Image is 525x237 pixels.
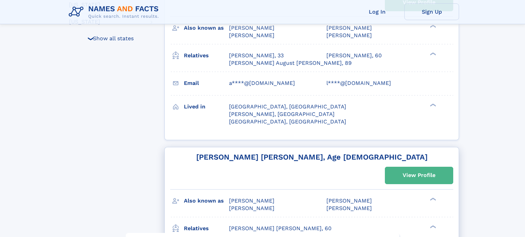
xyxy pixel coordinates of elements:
div: ❯ [428,51,436,56]
span: [PERSON_NAME] [326,197,372,204]
div: [US_STATE] [69,19,100,25]
h3: Also known as [184,22,229,34]
span: [GEOGRAPHIC_DATA], [GEOGRAPHIC_DATA] [229,118,346,125]
span: [GEOGRAPHIC_DATA], [GEOGRAPHIC_DATA] [229,103,346,110]
span: [PERSON_NAME] [326,32,372,39]
span: [PERSON_NAME] [326,205,372,211]
a: [PERSON_NAME] August [PERSON_NAME], 89 [229,59,352,67]
h3: Relatives [184,223,229,234]
div: ❯ [428,197,436,201]
a: Log In [350,3,404,20]
h3: Also known as [184,195,229,207]
div: Show all states [66,30,158,46]
a: [PERSON_NAME] [PERSON_NAME], Age [DEMOGRAPHIC_DATA] [196,153,428,161]
h3: Relatives [184,50,229,61]
h3: Email [184,77,229,89]
span: [PERSON_NAME] [229,32,274,39]
div: ❯ [87,36,95,41]
a: Sign Up [404,3,459,20]
div: ❯ [428,224,436,229]
div: ❯ [428,24,436,28]
span: [PERSON_NAME] [229,205,274,211]
h3: Lived in [184,101,229,113]
div: View Profile [403,167,435,183]
a: View Profile [385,167,453,183]
img: Logo Names and Facts [66,3,164,21]
span: [PERSON_NAME], [GEOGRAPHIC_DATA] [229,111,335,117]
a: [PERSON_NAME], 33 [229,52,284,59]
a: [PERSON_NAME], 60 [326,52,382,59]
div: ❯ [428,103,436,107]
a: [PERSON_NAME] [PERSON_NAME], 60 [229,225,332,232]
span: [PERSON_NAME] [326,25,372,31]
span: [PERSON_NAME] [229,25,274,31]
span: [PERSON_NAME] [229,197,274,204]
